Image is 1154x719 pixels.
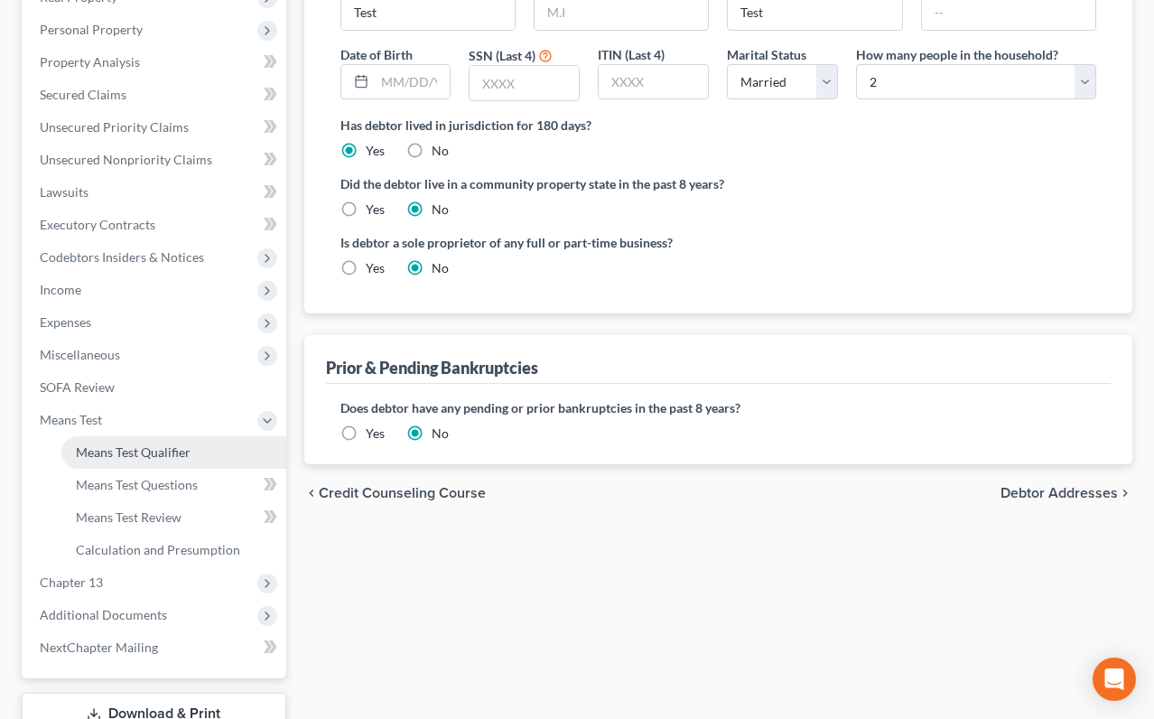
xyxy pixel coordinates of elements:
a: Lawsuits [25,176,286,209]
span: Expenses [40,314,91,330]
span: Income [40,282,81,297]
button: Debtor Addresses chevron_right [1000,486,1132,500]
input: MM/DD/YYYY [375,65,451,99]
a: Calculation and Presumption [61,534,286,566]
span: Debtor Addresses [1000,486,1118,500]
label: No [432,425,449,443]
label: Yes [366,142,385,160]
span: Property Analysis [40,54,140,70]
span: NextChapter Mailing [40,640,158,655]
a: Unsecured Nonpriority Claims [25,144,286,176]
span: Calculation and Presumption [76,542,240,557]
label: Yes [366,425,385,443]
span: Codebtors Insiders & Notices [40,249,204,265]
i: chevron_right [1118,486,1132,500]
a: Means Test Questions [61,469,286,501]
span: Chapter 13 [40,574,103,590]
span: Credit Counseling Course [319,486,486,500]
a: Executory Contracts [25,209,286,241]
div: Open Intercom Messenger [1093,658,1136,701]
i: chevron_left [304,486,319,500]
input: XXXX [470,66,579,100]
span: Personal Property [40,22,143,37]
label: ITIN (Last 4) [598,45,665,64]
a: Unsecured Priority Claims [25,111,286,144]
label: Date of Birth [340,45,413,64]
a: NextChapter Mailing [25,631,286,664]
span: Secured Claims [40,87,126,102]
span: Means Test [40,412,102,427]
label: No [432,142,449,160]
span: Means Test Qualifier [76,444,191,460]
a: SOFA Review [25,371,286,404]
label: Does debtor have any pending or prior bankruptcies in the past 8 years? [340,398,1097,417]
span: Unsecured Nonpriority Claims [40,152,212,167]
span: Miscellaneous [40,347,120,362]
a: Means Test Review [61,501,286,534]
span: Means Test Questions [76,477,198,492]
label: Marital Status [727,45,806,64]
label: Is debtor a sole proprietor of any full or part-time business? [340,233,710,252]
a: Property Analysis [25,46,286,79]
a: Secured Claims [25,79,286,111]
a: Means Test Qualifier [61,436,286,469]
span: Lawsuits [40,184,88,200]
label: No [432,259,449,277]
span: Executory Contracts [40,217,155,232]
label: Has debtor lived in jurisdiction for 180 days? [340,116,1097,135]
label: Yes [366,259,385,277]
label: SSN (Last 4) [469,46,535,65]
span: Means Test Review [76,509,181,525]
span: SOFA Review [40,379,115,395]
button: chevron_left Credit Counseling Course [304,486,486,500]
input: XXXX [599,65,708,99]
label: Did the debtor live in a community property state in the past 8 years? [340,174,1097,193]
span: Unsecured Priority Claims [40,119,189,135]
label: Yes [366,201,385,219]
label: How many people in the household? [856,45,1058,64]
label: No [432,201,449,219]
div: Prior & Pending Bankruptcies [326,357,538,378]
span: Additional Documents [40,607,167,622]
